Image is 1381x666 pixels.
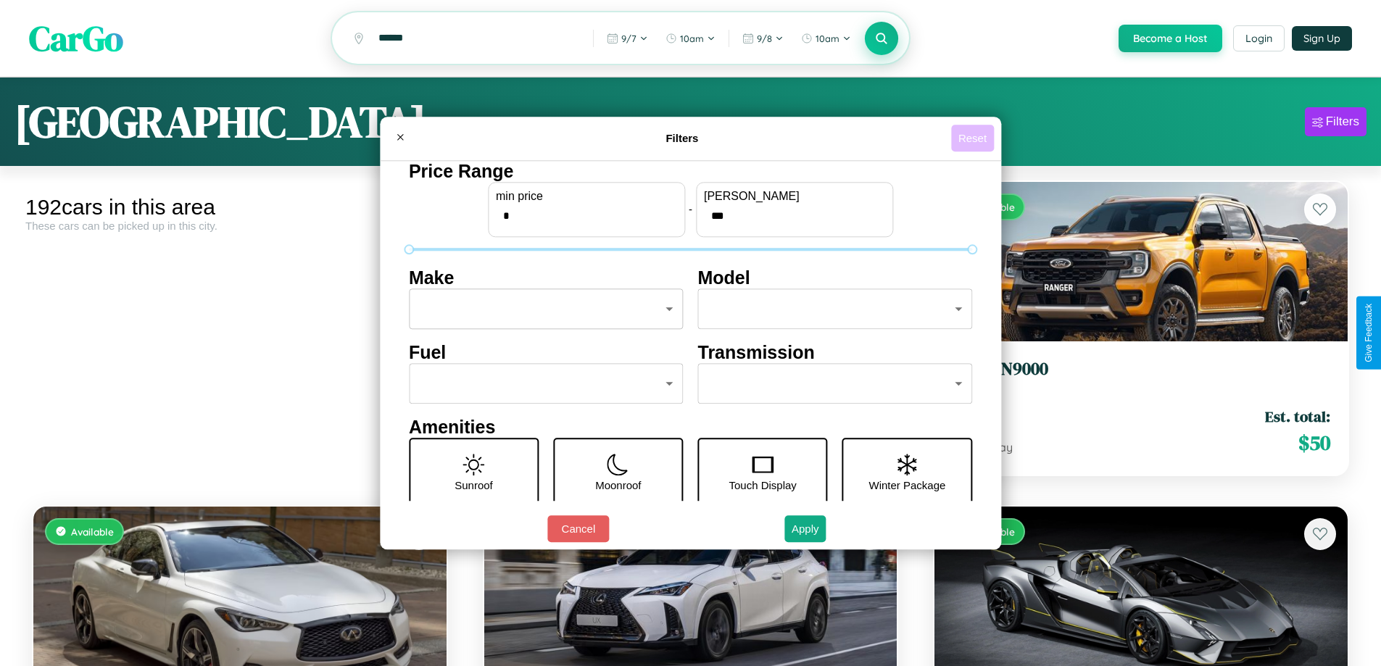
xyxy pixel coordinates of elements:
div: These cars can be picked up in this city. [25,220,455,232]
p: Winter Package [869,475,946,495]
p: Moonroof [595,475,641,495]
label: min price [496,190,677,203]
span: 10am [680,33,704,44]
button: 10am [794,27,858,50]
h4: Model [698,267,973,288]
button: Reset [951,125,994,151]
h4: Transmission [698,342,973,363]
h4: Price Range [409,161,972,182]
button: 9/7 [600,27,655,50]
a: Ford LN90002020 [952,359,1330,394]
button: Become a Host [1119,25,1222,52]
button: 10am [658,27,723,50]
label: [PERSON_NAME] [704,190,885,203]
button: Apply [784,515,826,542]
button: Filters [1305,107,1367,136]
h4: Make [409,267,684,288]
p: - [689,199,692,219]
div: 192 cars in this area [25,195,455,220]
span: 9 / 7 [621,33,636,44]
span: 9 / 8 [757,33,772,44]
div: Filters [1326,115,1359,129]
span: CarGo [29,14,123,62]
h1: [GEOGRAPHIC_DATA] [14,92,426,151]
p: Sunroof [455,475,493,495]
button: Sign Up [1292,26,1352,51]
button: 9/8 [735,27,791,50]
span: Available [71,525,114,538]
h3: Ford LN9000 [952,359,1330,380]
h4: Amenities [409,417,972,438]
h4: Filters [413,132,951,144]
div: Give Feedback [1364,304,1374,362]
p: Touch Display [729,475,796,495]
button: Login [1233,25,1285,51]
h4: Fuel [409,342,684,363]
span: $ 50 [1298,428,1330,457]
span: Est. total: [1265,406,1330,427]
button: Cancel [547,515,609,542]
span: 10am [816,33,839,44]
